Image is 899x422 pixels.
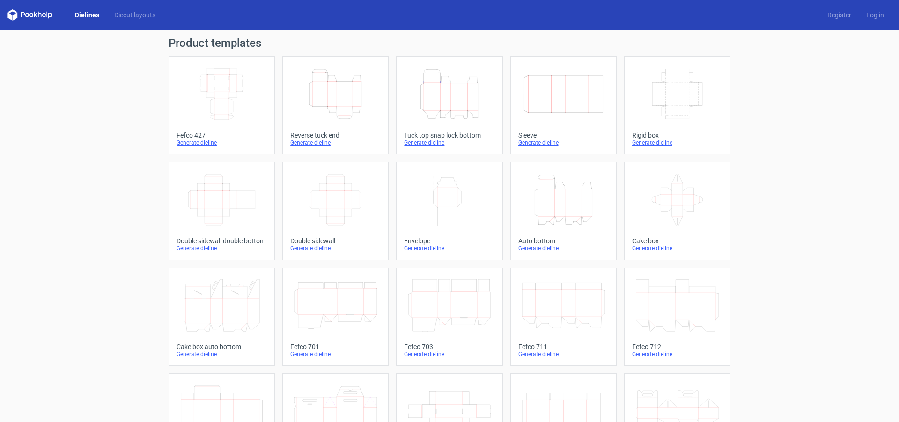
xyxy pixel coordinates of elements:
[177,350,267,358] div: Generate dieline
[290,343,381,350] div: Fefco 701
[404,350,494,358] div: Generate dieline
[624,56,730,154] a: Rigid boxGenerate dieline
[177,245,267,252] div: Generate dieline
[169,162,275,260] a: Double sidewall double bottomGenerate dieline
[169,37,730,49] h1: Product templates
[290,350,381,358] div: Generate dieline
[518,350,609,358] div: Generate dieline
[169,56,275,154] a: Fefco 427Generate dieline
[290,237,381,245] div: Double sidewall
[632,245,722,252] div: Generate dieline
[290,245,381,252] div: Generate dieline
[404,237,494,245] div: Envelope
[624,268,730,366] a: Fefco 712Generate dieline
[396,56,502,154] a: Tuck top snap lock bottomGenerate dieline
[404,245,494,252] div: Generate dieline
[518,139,609,146] div: Generate dieline
[624,162,730,260] a: Cake boxGenerate dieline
[282,162,389,260] a: Double sidewallGenerate dieline
[177,131,267,139] div: Fefco 427
[282,56,389,154] a: Reverse tuck endGenerate dieline
[404,343,494,350] div: Fefco 703
[177,237,267,245] div: Double sidewall double bottom
[404,131,494,139] div: Tuck top snap lock bottom
[510,268,617,366] a: Fefco 711Generate dieline
[518,131,609,139] div: Sleeve
[632,237,722,245] div: Cake box
[107,10,163,20] a: Diecut layouts
[518,245,609,252] div: Generate dieline
[632,350,722,358] div: Generate dieline
[510,56,617,154] a: SleeveGenerate dieline
[820,10,859,20] a: Register
[67,10,107,20] a: Dielines
[518,237,609,245] div: Auto bottom
[396,268,502,366] a: Fefco 703Generate dieline
[169,268,275,366] a: Cake box auto bottomGenerate dieline
[177,139,267,146] div: Generate dieline
[290,131,381,139] div: Reverse tuck end
[404,139,494,146] div: Generate dieline
[632,131,722,139] div: Rigid box
[282,268,389,366] a: Fefco 701Generate dieline
[859,10,892,20] a: Log in
[518,343,609,350] div: Fefco 711
[632,139,722,146] div: Generate dieline
[510,162,617,260] a: Auto bottomGenerate dieline
[290,139,381,146] div: Generate dieline
[396,162,502,260] a: EnvelopeGenerate dieline
[632,343,722,350] div: Fefco 712
[177,343,267,350] div: Cake box auto bottom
